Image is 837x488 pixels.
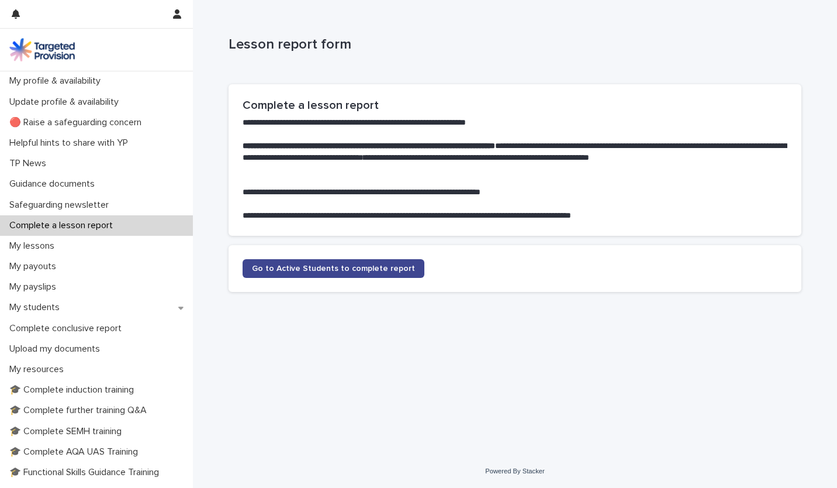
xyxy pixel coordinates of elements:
[5,323,131,334] p: Complete conclusive report
[243,98,787,112] h2: Complete a lesson report
[5,426,131,437] p: 🎓 Complete SEMH training
[5,200,118,211] p: Safeguarding newsletter
[5,158,56,169] p: TP News
[229,36,797,53] p: Lesson report form
[485,468,544,475] a: Powered By Stacker
[5,364,73,375] p: My resources
[9,38,75,61] img: M5nRWzHhSzIhMunXDL62
[5,405,156,416] p: 🎓 Complete further training Q&A
[5,75,110,87] p: My profile & availability
[5,97,128,108] p: Update profile & availability
[5,467,168,478] p: 🎓 Functional Skills Guidance Training
[243,259,424,278] a: Go to Active Students to complete report
[5,343,109,355] p: Upload my documents
[5,302,69,313] p: My students
[5,138,137,149] p: Helpful hints to share with YP
[5,117,151,128] p: 🔴 Raise a safeguarding concern
[5,178,104,190] p: Guidance documents
[5,281,65,293] p: My payslips
[5,446,147,458] p: 🎓 Complete AQA UAS Training
[5,261,65,272] p: My payouts
[5,384,143,396] p: 🎓 Complete induction training
[5,220,122,231] p: Complete a lesson report
[252,264,415,273] span: Go to Active Students to complete report
[5,240,64,252] p: My lessons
